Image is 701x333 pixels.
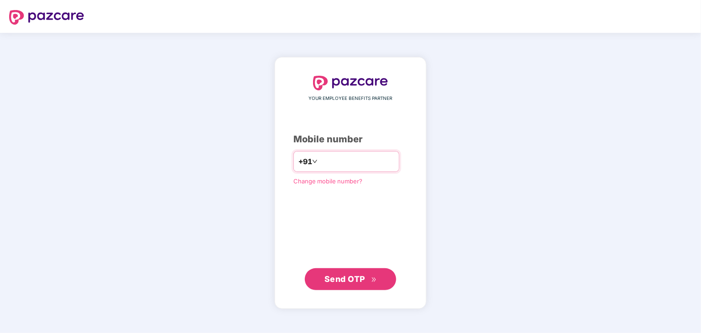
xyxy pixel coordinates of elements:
[312,159,318,164] span: down
[324,274,365,284] span: Send OTP
[309,95,393,102] span: YOUR EMPLOYEE BENEFITS PARTNER
[298,156,312,167] span: +91
[293,132,408,146] div: Mobile number
[293,177,362,185] a: Change mobile number?
[313,76,388,90] img: logo
[305,268,396,290] button: Send OTPdouble-right
[9,10,84,25] img: logo
[371,277,377,283] span: double-right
